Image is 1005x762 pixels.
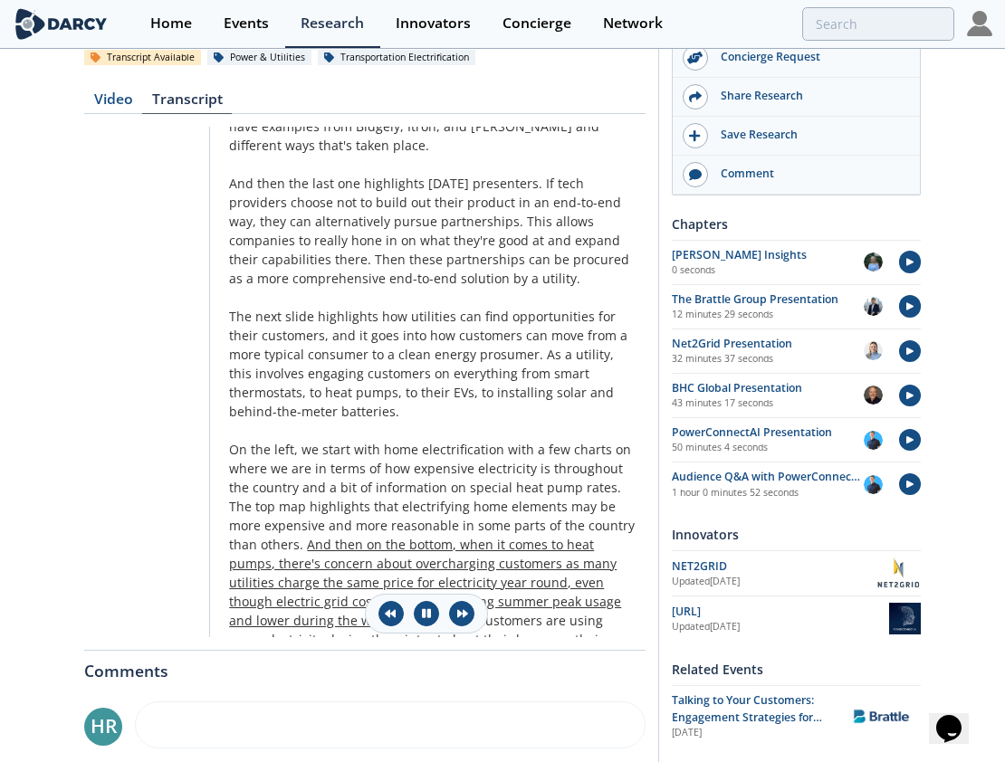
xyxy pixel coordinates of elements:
[84,92,142,114] div: Video
[672,620,889,634] div: Updated [DATE]
[229,175,621,230] span: If tech providers choose not to build out their product in an end-to-end way, they can alternativ...
[672,263,864,278] p: 0 seconds
[229,175,542,192] span: And then the last one highlights [DATE] presenters.
[672,603,921,634] a: [URL] Updated[DATE] POWERCONNECT.AI
[207,50,311,66] div: Power & Utilities
[672,380,864,396] div: BHC Global Presentation
[672,208,921,240] div: Chapters
[672,692,822,741] span: Talking to Your Customers: Engagement Strategies for Utilities
[229,441,631,496] span: On the left, we start with home electrification with a few charts on where we are in terms of how...
[142,92,232,114] div: Transcript
[864,297,883,316] img: 781a77fd-97c1-4638-8676-fd926472e219
[672,558,876,575] div: NET2GRID
[672,486,864,500] p: 1 hour 0 minutes 52 seconds
[864,475,883,494] img: dfc920d1-42f7-40b6-8633-bec6bb22c81a
[672,469,864,485] div: Audience Q&A with PowerConnect AI and Net2Grid
[229,308,627,363] span: The next slide highlights how utilities can find opportunities for their customers, and it goes i...
[708,127,911,143] div: Save Research
[84,708,122,746] div: HR
[301,16,364,31] div: Research
[672,557,921,589] a: NET2GRID Updated[DATE] NET2GRID
[672,692,921,740] a: Talking to Your Customers: Engagement Strategies for Utilities [DATE] The Brattle Group
[845,700,918,732] img: The Brattle Group
[396,16,471,31] div: Innovators
[929,690,987,744] iframe: chat widget
[672,575,876,589] div: Updated [DATE]
[864,386,883,405] img: cd884ba0-b05e-413f-b576-e87a31efdc55
[672,352,864,367] p: 32 minutes 37 seconds
[672,519,921,550] div: Innovators
[229,346,614,420] span: As a utility, this involves engaging customers on everything from smart thermostats, to heat pump...
[672,336,864,352] div: Net2Grid Presentation
[708,166,911,182] div: Comment
[899,295,922,318] img: play-chapters.svg
[229,251,629,287] span: Then these partnerships can be procured as a more comprehensive end-to-end solution by a utility.
[150,16,192,31] div: Home
[84,50,201,66] div: Transcript Available
[889,603,921,634] img: POWERCONNECT.AI
[967,11,992,36] img: Profile
[229,213,620,268] span: This allows companies to really hone in on what they're good at and expand their capabilities there.
[864,431,883,450] img: dfc920d1-42f7-40b6-8633-bec6bb22c81a
[899,385,922,407] img: play-chapters.svg
[229,99,617,154] span: We have examples from Bidgely, Itron, and [PERSON_NAME] and different ways that's taken place.
[708,49,911,65] div: Concierge Request
[672,653,921,685] div: Related Events
[899,340,922,363] img: play-chapters.svg
[708,88,911,104] div: Share Research
[603,16,663,31] div: Network
[672,291,864,308] div: The Brattle Group Presentation
[864,252,883,271] img: 48b9ed74-1113-426d-8bd2-6cc133422703
[672,604,889,620] div: [URL]
[318,50,475,66] div: Transportation Electrification
[672,308,864,322] p: 12 minutes 29 seconds
[502,16,571,31] div: Concierge
[864,341,883,360] img: 8nc8IWNxTTajwnz6EI9K
[13,8,110,40] img: logo-wide.svg
[899,251,922,273] img: play-chapters.svg
[899,429,922,452] img: play-chapters.svg
[672,726,832,740] div: [DATE]
[224,16,269,31] div: Events
[672,247,864,263] div: [PERSON_NAME] Insights
[876,557,921,589] img: NET2GRID
[672,424,864,441] div: PowerConnectAI Presentation
[229,498,635,553] span: The top map highlights that electrifying home elements may be more expensive and more reasonable ...
[229,536,621,629] span: And then on the bottom, when it comes to heat pumps, there's concern about overcharging customers...
[802,7,954,41] input: Advanced Search
[84,651,646,680] div: Comments
[672,441,864,455] p: 50 minutes 4 seconds
[672,396,864,411] p: 43 minutes 17 seconds
[899,473,922,496] img: play-chapters.svg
